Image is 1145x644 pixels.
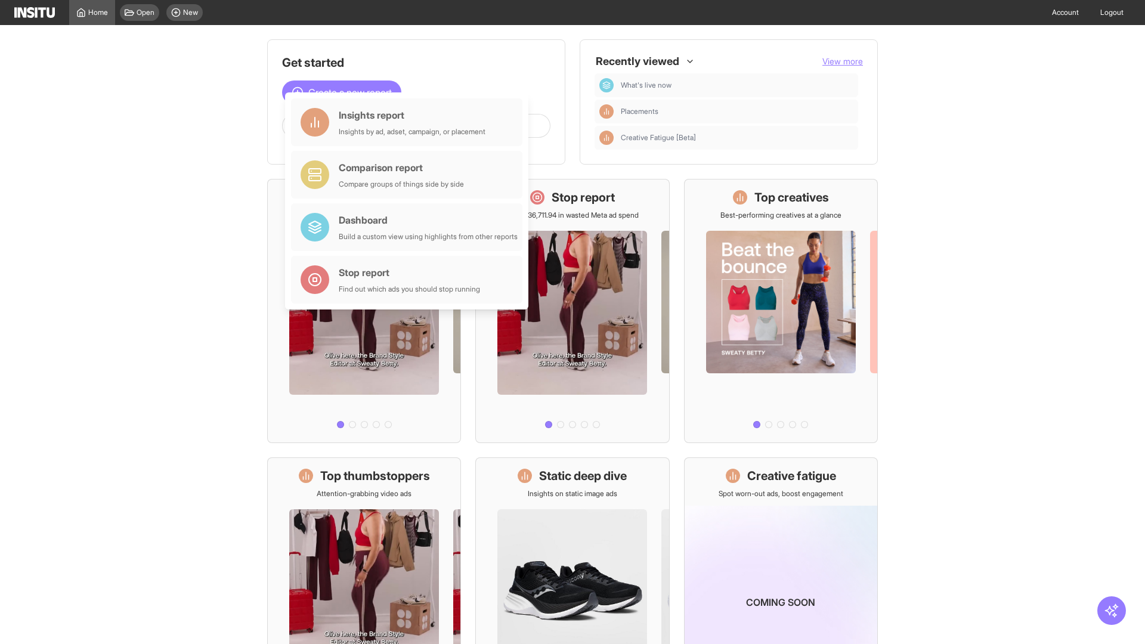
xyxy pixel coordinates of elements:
h1: Top thumbstoppers [320,467,430,484]
p: Insights on static image ads [528,489,617,499]
span: New [183,8,198,17]
a: What's live nowSee all active ads instantly [267,179,461,443]
span: Placements [621,107,658,116]
div: Comparison report [339,160,464,175]
span: View more [822,56,863,66]
p: Best-performing creatives at a glance [720,210,841,220]
div: Insights by ad, adset, campaign, or placement [339,127,485,137]
div: Insights [599,131,614,145]
a: Stop reportSave £36,711.94 in wasted Meta ad spend [475,179,669,443]
div: Dashboard [339,213,518,227]
button: View more [822,55,863,67]
div: Insights [599,104,614,119]
div: Dashboard [599,78,614,92]
span: Creative Fatigue [Beta] [621,133,696,143]
div: Build a custom view using highlights from other reports [339,232,518,241]
span: Placements [621,107,853,116]
span: Creative Fatigue [Beta] [621,133,853,143]
img: Logo [14,7,55,18]
div: Stop report [339,265,480,280]
span: What's live now [621,80,853,90]
h1: Stop report [552,189,615,206]
span: Open [137,8,154,17]
span: What's live now [621,80,671,90]
h1: Get started [282,54,550,71]
div: Find out which ads you should stop running [339,284,480,294]
a: Top creativesBest-performing creatives at a glance [684,179,878,443]
span: Create a new report [308,85,392,100]
div: Compare groups of things side by side [339,179,464,189]
p: Attention-grabbing video ads [317,489,411,499]
h1: Static deep dive [539,467,627,484]
span: Home [88,8,108,17]
div: Insights report [339,108,485,122]
h1: Top creatives [754,189,829,206]
p: Save £36,711.94 in wasted Meta ad spend [506,210,639,220]
button: Create a new report [282,80,401,104]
